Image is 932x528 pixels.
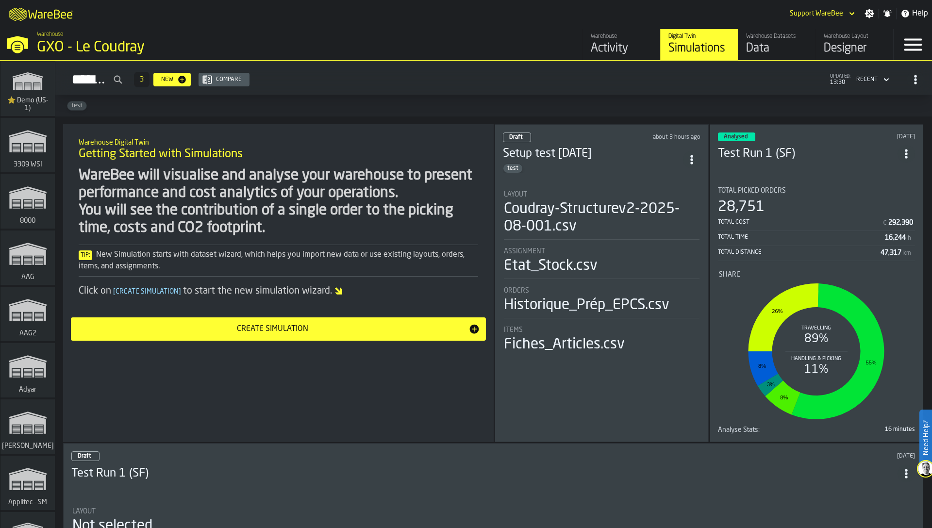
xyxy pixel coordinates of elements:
div: Updated: 14/08/2025, 10:55:18 Created: 12/08/2025, 10:56:31 [616,134,700,141]
span: [ [113,288,116,295]
span: Share [719,271,740,279]
span: Applitec - SM [6,498,49,506]
span: AAG [19,273,36,281]
section: card-SimulationDashboardCard-draft [503,181,700,355]
div: status-0 2 [503,132,531,142]
a: link-to-/wh/i/efd9e906-5eb9-41af-aac9-d3e075764b8d/simulations [660,29,738,60]
div: Fiches_Articles.csv [504,336,625,353]
button: button-New [153,73,191,86]
div: Title [504,326,699,334]
a: link-to-/wh/i/ba0ffe14-8e36-4604-ab15-0eac01efbf24/simulations [0,287,55,343]
div: Warehouse Datasets [746,33,808,40]
div: Warehouse Layout [824,33,885,40]
div: Title [504,191,699,198]
button: button-Compare [199,73,250,86]
button: button-Create Simulation [71,317,486,341]
div: Title [718,426,760,434]
div: Test Run 1 (SF) [718,146,898,162]
div: Title [504,287,699,295]
div: WareBee will visualise and analyse your warehouse to present performance and cost analytics of yo... [79,167,478,237]
a: link-to-/wh/i/72fe6713-8242-4c3c-8adf-5d67388ea6d5/simulations [0,399,55,456]
label: button-toggle-Notifications [879,9,896,18]
div: ItemListCard- [63,124,494,442]
div: Title [72,508,914,515]
div: stat-Share [719,271,915,424]
span: Create Simulation [111,288,183,295]
label: button-toggle-Menu [894,29,932,60]
div: New [157,76,177,83]
a: link-to-/wh/i/b2e041e4-2753-4086-a82a-958e8abdd2c7/simulations [0,174,55,231]
span: 3 [140,76,144,83]
span: Help [912,8,928,19]
a: link-to-/wh/i/27cb59bd-8ba0-4176-b0f1-d82d60966913/simulations [0,231,55,287]
div: Compare [212,76,246,83]
div: Data [746,41,808,56]
span: Getting Started with Simulations [79,147,243,162]
div: Etat_Stock.csv [504,257,598,275]
span: Layout [504,191,527,198]
div: Stat Value [885,234,906,242]
span: AAG2 [17,330,38,337]
div: Designer [824,41,885,56]
div: Historique_Prép_EPCS.csv [504,297,669,314]
span: 8000 [18,217,37,225]
div: GXO - Le Coudray [37,39,299,56]
a: link-to-/wh/i/efd9e906-5eb9-41af-aac9-d3e075764b8d/feed/ [582,29,660,60]
div: stat-Analyse Stats: [718,426,915,434]
div: stat-Assignment [504,247,699,279]
div: Create Simulation [77,323,468,335]
div: status-3 2 [718,132,755,141]
span: km [903,250,911,257]
div: Warehouse [591,33,652,40]
span: Draft [509,134,523,140]
div: Activity [591,41,652,56]
span: Analysed [724,134,748,140]
div: Coudray-Structurev2-2025-08-001.csv [504,200,699,235]
span: Draft [78,453,91,459]
h3: Setup test [DATE] [503,146,683,162]
a: link-to-/wh/i/103622fe-4b04-4da1-b95f-2619b9c959cc/simulations [0,62,55,118]
span: 13:30 [830,79,850,86]
div: DropdownMenuValue-Support WareBee [786,8,857,19]
div: Updated: 11/08/2025, 18:11:08 Created: 11/08/2025, 18:11:08 [508,453,915,460]
label: button-toggle-Settings [861,9,878,18]
a: link-to-/wh/i/862141b4-a92e-43d2-8b2b-6509793ccc83/simulations [0,343,55,399]
span: test [503,165,522,172]
div: stat-Layout [504,191,699,240]
span: Items [504,326,523,334]
label: button-toggle-Help [897,8,932,19]
span: Tip: [79,250,92,260]
div: Total Cost [718,219,882,226]
span: Warehouse [37,31,63,38]
div: Click on to start the new simulation wizard. [79,284,478,298]
span: 3309 WSI [12,161,44,168]
div: stat-Orders [504,287,699,318]
div: Test Run 1 (SF) [71,466,898,481]
label: Need Help? [920,411,931,465]
span: test [67,102,86,109]
div: Total Distance [718,249,881,256]
div: Digital Twin [668,33,730,40]
a: link-to-/wh/i/d1ef1afb-ce11-4124-bdae-ba3d01893ec0/simulations [0,118,55,174]
div: stat-Items [504,326,699,353]
a: link-to-/wh/i/efd9e906-5eb9-41af-aac9-d3e075764b8d/data [738,29,815,60]
div: ItemListCard-DashboardItemContainer [710,124,924,442]
div: Title [718,187,915,195]
div: DropdownMenuValue-4 [856,76,878,83]
section: card-SimulationDashboardCard-analyzed [718,179,915,434]
div: Total Time [718,234,885,241]
div: stat-Total Picked Orders [718,187,915,261]
div: Simulations [668,41,730,56]
div: title-Getting Started with Simulations [71,132,486,167]
div: status-0 2 [71,451,100,461]
div: ItemListCard-DashboardItemContainer [495,124,709,442]
h2: Sub Title [79,137,478,147]
div: Stat Value [881,249,901,257]
span: Adyar [17,386,38,394]
span: Assignment [504,247,545,255]
div: 16 minutes [764,426,915,433]
span: h [908,235,911,242]
div: DropdownMenuValue-Support WareBee [790,10,843,17]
